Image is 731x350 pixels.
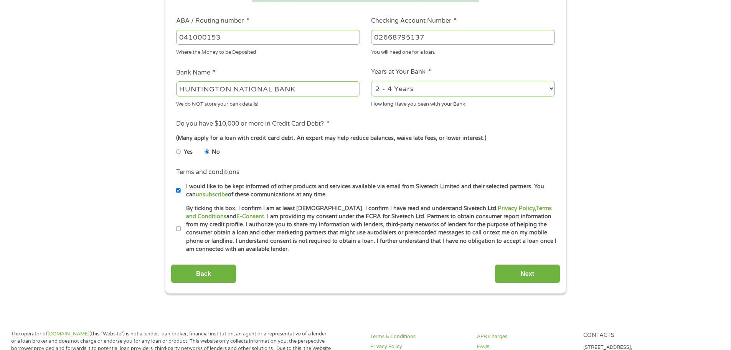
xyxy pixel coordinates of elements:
input: Next [495,264,560,283]
div: Where the Money to be Deposited [176,46,360,56]
label: I would like to be kept informed of other products and services available via email from Sivetech... [181,182,557,199]
a: [DOMAIN_NAME] [48,331,89,337]
input: Back [171,264,236,283]
label: By ticking this box, I confirm I am at least [DEMOGRAPHIC_DATA]. I confirm I have read and unders... [181,204,557,254]
label: Terms and conditions [176,168,239,176]
label: Years at Your Bank [371,68,431,76]
label: Do you have $10,000 or more in Credit Card Debt? [176,120,329,128]
a: Privacy Policy [498,205,535,212]
label: Bank Name [176,69,216,77]
a: E-Consent [236,213,264,220]
input: 345634636 [371,30,555,45]
div: We do NOT store your bank details! [176,98,360,108]
div: (Many apply for a loan with credit card debt. An expert may help reduce balances, waive late fees... [176,134,554,143]
a: unsubscribe [196,191,228,198]
div: You will need one for a loan. [371,46,555,56]
a: Terms & Conditions [370,333,468,340]
div: How long Have you been with your Bank [371,98,555,108]
a: Terms and Conditions [186,205,552,220]
input: 263177916 [176,30,360,45]
a: APR Charges [477,333,574,340]
label: Checking Account Number [371,17,457,25]
label: ABA / Routing number [176,17,249,25]
h4: Contacts [583,332,681,339]
label: No [212,148,220,156]
label: Yes [184,148,193,156]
